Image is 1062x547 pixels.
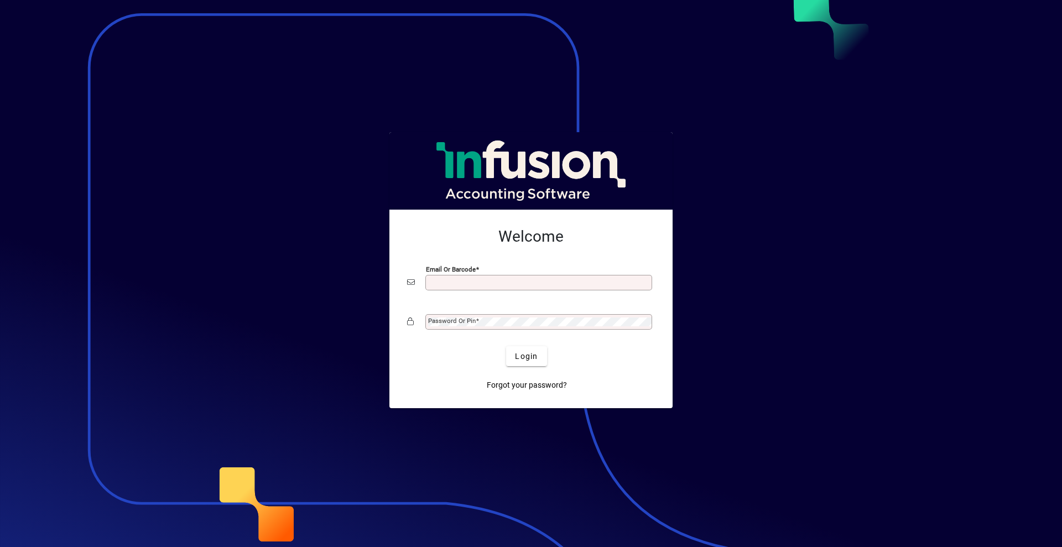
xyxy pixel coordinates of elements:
[407,227,655,246] h2: Welcome
[482,375,571,395] a: Forgot your password?
[515,351,538,362] span: Login
[426,265,476,273] mat-label: Email or Barcode
[428,317,476,325] mat-label: Password or Pin
[506,346,546,366] button: Login
[487,379,567,391] span: Forgot your password?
